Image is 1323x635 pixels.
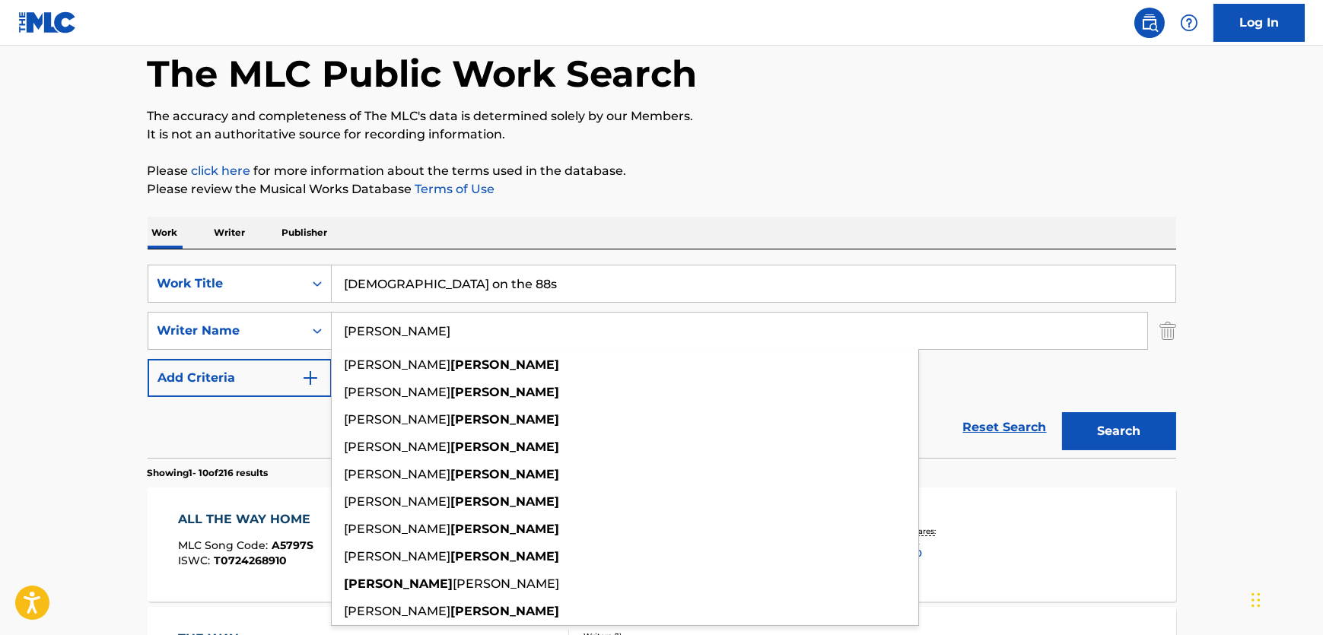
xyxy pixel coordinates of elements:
[345,440,451,454] span: [PERSON_NAME]
[1159,312,1176,350] img: Delete Criterion
[178,538,272,552] span: MLC Song Code :
[451,522,560,536] strong: [PERSON_NAME]
[157,275,294,293] div: Work Title
[451,604,560,618] strong: [PERSON_NAME]
[453,576,560,591] span: [PERSON_NAME]
[345,522,451,536] span: [PERSON_NAME]
[412,182,495,196] a: Terms of Use
[1140,14,1159,32] img: search
[301,369,320,387] img: 9d2ae6d4665cec9f34b9.svg
[451,440,560,454] strong: [PERSON_NAME]
[1174,8,1204,38] div: Help
[345,604,451,618] span: [PERSON_NAME]
[345,576,453,591] strong: [PERSON_NAME]
[1180,14,1198,32] img: help
[272,538,313,552] span: A5797S
[1213,4,1305,42] a: Log In
[1247,562,1323,635] iframe: Chat Widget
[148,359,332,397] button: Add Criteria
[210,217,250,249] p: Writer
[345,385,451,399] span: [PERSON_NAME]
[148,487,1176,602] a: ALL THE WAY HOMEMLC Song Code:A5797SISWC:T0724268910Writers (1)[PERSON_NAME]Recording Artists (62...
[18,11,77,33] img: MLC Logo
[451,412,560,427] strong: [PERSON_NAME]
[157,322,294,340] div: Writer Name
[451,357,560,372] strong: [PERSON_NAME]
[956,411,1054,444] a: Reset Search
[178,510,318,529] div: ALL THE WAY HOME
[148,107,1176,125] p: The accuracy and completeness of The MLC's data is determined solely by our Members.
[148,265,1176,458] form: Search Form
[451,467,560,481] strong: [PERSON_NAME]
[451,494,560,509] strong: [PERSON_NAME]
[148,180,1176,198] p: Please review the Musical Works Database
[451,385,560,399] strong: [PERSON_NAME]
[178,554,214,567] span: ISWC :
[345,549,451,564] span: [PERSON_NAME]
[192,164,251,178] a: click here
[345,412,451,427] span: [PERSON_NAME]
[345,357,451,372] span: [PERSON_NAME]
[1134,8,1165,38] a: Public Search
[148,51,698,97] h1: The MLC Public Work Search
[1251,577,1261,623] div: Drag
[214,554,287,567] span: T0724268910
[345,467,451,481] span: [PERSON_NAME]
[148,217,183,249] p: Work
[1062,412,1176,450] button: Search
[451,549,560,564] strong: [PERSON_NAME]
[148,162,1176,180] p: Please for more information about the terms used in the database.
[148,466,269,480] p: Showing 1 - 10 of 216 results
[345,494,451,509] span: [PERSON_NAME]
[278,217,332,249] p: Publisher
[148,125,1176,144] p: It is not an authoritative source for recording information.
